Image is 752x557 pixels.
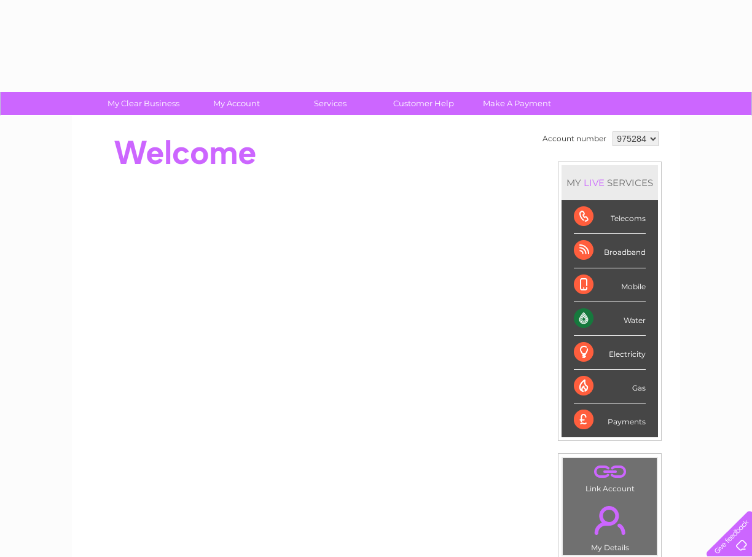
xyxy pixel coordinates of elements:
[93,92,194,115] a: My Clear Business
[566,461,654,483] a: .
[186,92,288,115] a: My Account
[574,234,646,268] div: Broadband
[562,165,658,200] div: MY SERVICES
[574,268,646,302] div: Mobile
[566,499,654,542] a: .
[466,92,568,115] a: Make A Payment
[574,200,646,234] div: Telecoms
[574,403,646,437] div: Payments
[562,458,657,496] td: Link Account
[539,128,609,149] td: Account number
[373,92,474,115] a: Customer Help
[581,177,607,189] div: LIVE
[562,496,657,556] td: My Details
[280,92,381,115] a: Services
[574,302,646,336] div: Water
[574,370,646,403] div: Gas
[574,336,646,370] div: Electricity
